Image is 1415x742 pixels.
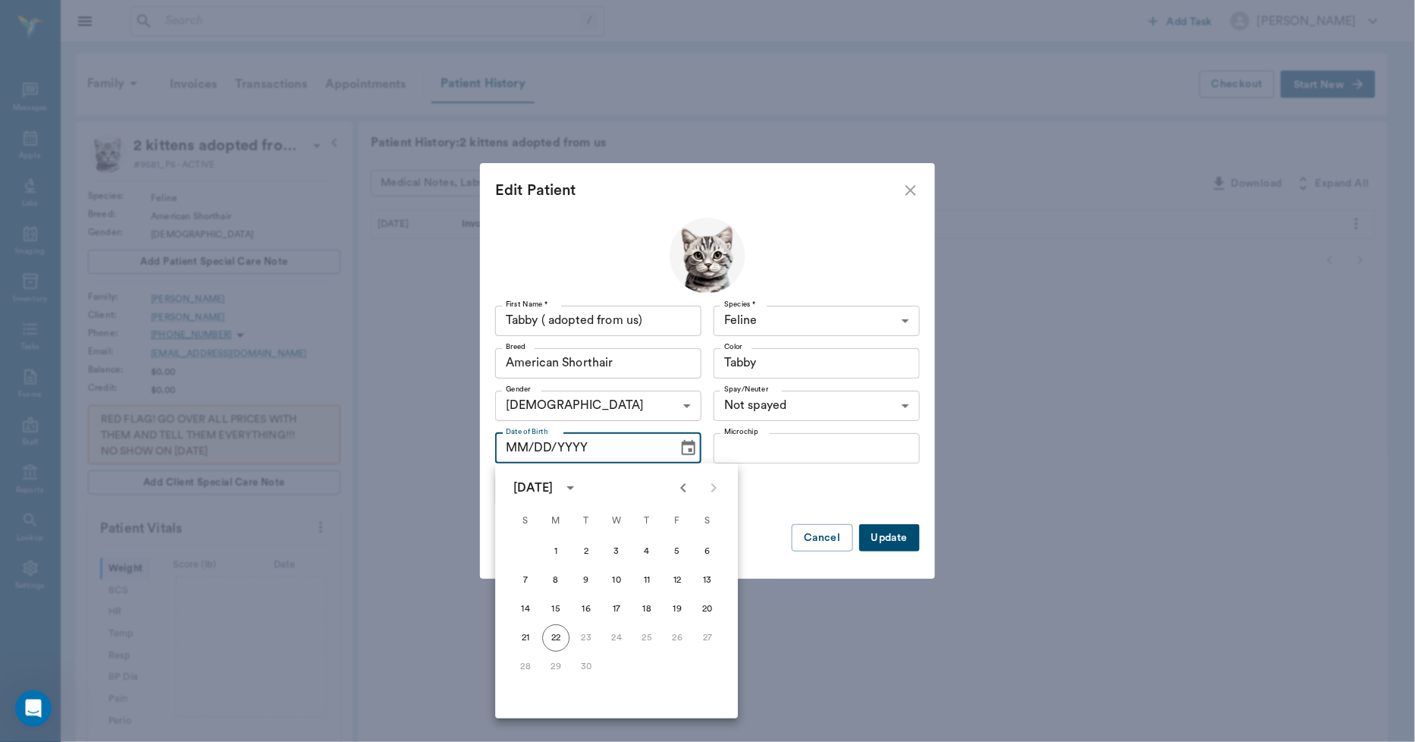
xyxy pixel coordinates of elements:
button: 5 [664,538,691,565]
div: Feline [714,306,920,336]
div: Yes, it looks like you were the one that requested this, good memory! I have added that you've re... [24,365,237,424]
button: 11 [633,567,660,594]
button: Cancel [792,524,852,552]
div: Edit Patient [495,178,902,203]
textarea: Message… [13,465,290,491]
label: First Name * [506,299,548,310]
button: Previous month [668,473,698,503]
button: Home [237,6,266,35]
img: Profile Image [670,218,745,294]
div: Yes, it looks like you were the one that requested this, good memory! I have added that you've re... [12,356,249,433]
span: Friday [664,506,691,536]
button: 9 [573,567,600,594]
div: Hi [PERSON_NAME], thanks for reaching out. No, there is currently not a way to do this. However, ... [12,176,249,269]
img: Profile image for Alana [43,8,67,33]
button: 12 [664,567,691,594]
label: Microchip [724,426,758,437]
label: Spay/Neuter [724,384,769,395]
button: 13 [694,567,721,594]
div: Thank you so much! [158,446,291,479]
div: Thank you so much! [171,455,279,470]
label: Species * [724,299,756,310]
div: Lizbeth says… [12,356,291,445]
button: Start recording [96,497,108,509]
div: [DEMOGRAPHIC_DATA] [495,391,701,421]
button: Send a message… [260,491,284,515]
span: Sunday [512,506,539,536]
button: Upload attachment [72,497,84,509]
button: calendar view is open, switch to year view [557,475,583,501]
button: Emoji picker [24,497,36,509]
button: 20 [694,596,721,623]
button: 22 [542,624,569,652]
button: Update [859,524,920,552]
iframe: Intercom live chat [15,690,52,727]
div: Hi [PERSON_NAME], thanks for reaching out. No, there is currently not a way to do this. However, ... [24,185,237,259]
span: Saturday [694,506,721,536]
button: 21 [512,624,539,652]
button: 8 [542,567,569,594]
button: 16 [573,596,600,623]
span: Tuesday [573,506,600,536]
button: 6 [694,538,721,565]
div: Lizbeth says… [12,176,291,281]
button: 15 [542,596,569,623]
div: Bert says… [12,446,291,492]
button: 14 [512,596,539,623]
button: go back [10,6,39,35]
span: Monday [542,506,569,536]
p: Active [74,19,104,34]
button: Choose date [673,433,704,464]
span: Thursday [633,506,660,536]
div: Close [266,6,293,33]
button: 17 [603,596,630,623]
button: 1 [542,538,569,565]
h1: [PERSON_NAME] [74,8,172,19]
label: Date of Birth [506,426,548,437]
button: 10 [603,567,630,594]
div: Bert says… [12,281,291,356]
button: 19 [664,596,691,623]
span: Wednesday [603,506,630,536]
button: 3 [603,538,630,565]
div: [DATE] [513,479,553,497]
label: Color [724,341,742,352]
button: 2 [573,538,600,565]
button: 18 [633,596,660,623]
button: 4 [633,538,660,565]
button: 7 [512,567,539,594]
button: close [902,181,920,200]
div: Not spayed [714,391,920,421]
label: Gender [506,384,532,395]
div: Ok, thank you so much! I think I may have been the to ask for it before lol. Kinda sounds familiar [55,281,291,344]
button: Gif picker [48,497,60,509]
label: Breed [506,341,526,352]
input: MM/DD/YYYY [495,433,667,464]
div: Ok, thank you so much! I think I may have been the to ask for it before lol. Kinda sounds familiar [67,290,279,335]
